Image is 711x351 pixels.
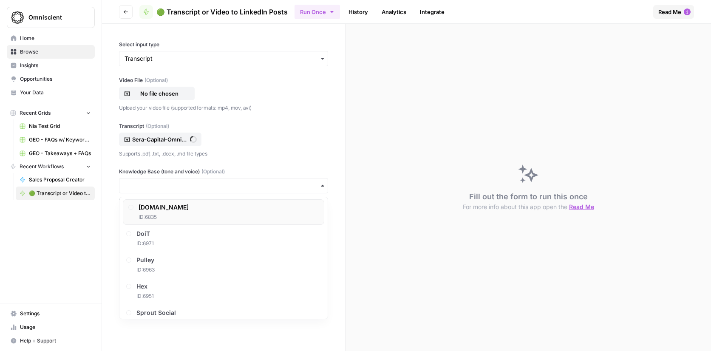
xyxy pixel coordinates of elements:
button: Recent Workflows [7,160,95,173]
span: Nia Test Grid [29,122,91,130]
span: ID: 6951 [136,292,154,300]
button: Run Once [295,5,340,19]
p: No file chosen [132,89,187,98]
a: GEO - FAQs w/ Keywords Grid [16,133,95,147]
span: 🟢 Transcript or Video to LinkedIn Posts [29,190,91,197]
span: Home [20,34,91,42]
span: Usage [20,323,91,331]
p: Not required but will ensure the content is written in your tone and voice. [119,197,328,205]
input: Transcript [125,54,323,63]
p: Sera-Capital-Omniscient-GEO-Consultation-3e04de51-f96b.pdf [132,135,187,144]
label: Knowledge Base (tone and voice) [119,168,328,175]
span: (Optional) [144,76,168,84]
button: For more info about this app open the Read Me [463,203,594,211]
span: Recent Workflows [20,163,64,170]
button: Workspace: Omniscient [7,7,95,28]
a: Analytics [377,5,411,19]
span: ID: 6963 [136,266,155,274]
a: 🟢 Transcript or Video to LinkedIn Posts [16,187,95,200]
span: Omniscient [28,13,80,22]
span: Sprout Social [136,309,176,317]
img: Omniscient Logo [10,10,25,25]
div: Fill out the form to run this once [463,191,594,211]
span: Browse [20,48,91,56]
button: Help + Support [7,334,95,348]
a: Insights [7,59,95,72]
p: Upload your video file (supported formats: mp4, mov, avi) [119,104,328,112]
a: GEO - Takeaways + FAQs [16,147,95,160]
span: Pulley [136,256,155,264]
span: Sales Proposal Creator [29,176,91,184]
span: Settings [20,310,91,317]
a: Opportunities [7,72,95,86]
a: Settings [7,307,95,320]
span: ID: 6835 [139,213,189,221]
span: DoiT [136,229,154,238]
span: Recent Grids [20,109,51,117]
span: Hex [136,282,154,291]
a: Integrate [415,5,450,19]
a: Browse [7,45,95,59]
p: Supports .pdf, .txt, .docx, .md file types [119,150,328,158]
span: (Optional) [146,122,169,130]
label: Transcript [119,122,328,130]
a: Your Data [7,86,95,99]
span: Help + Support [20,337,91,345]
a: 🟢 Transcript or Video to LinkedIn Posts [139,5,288,19]
span: [DOMAIN_NAME] [139,203,189,212]
span: GEO - Takeaways + FAQs [29,150,91,157]
span: Read Me [569,203,594,210]
a: History [343,5,373,19]
a: Home [7,31,95,45]
span: ID: 6971 [136,240,154,247]
span: Opportunities [20,75,91,83]
button: Recent Grids [7,107,95,119]
a: Nia Test Grid [16,119,95,133]
span: Insights [20,62,91,69]
a: Sales Proposal Creator [16,173,95,187]
a: Usage [7,320,95,334]
span: (Optional) [201,168,225,175]
label: Video File [119,76,328,84]
span: Your Data [20,89,91,96]
span: Read Me [658,8,681,16]
button: Sera-Capital-Omniscient-GEO-Consultation-3e04de51-f96b.pdf [119,133,201,146]
button: No file chosen [119,87,195,100]
span: 🟢 Transcript or Video to LinkedIn Posts [156,7,288,17]
button: Read Me [653,5,694,19]
label: Select input type [119,41,328,48]
span: GEO - FAQs w/ Keywords Grid [29,136,91,144]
